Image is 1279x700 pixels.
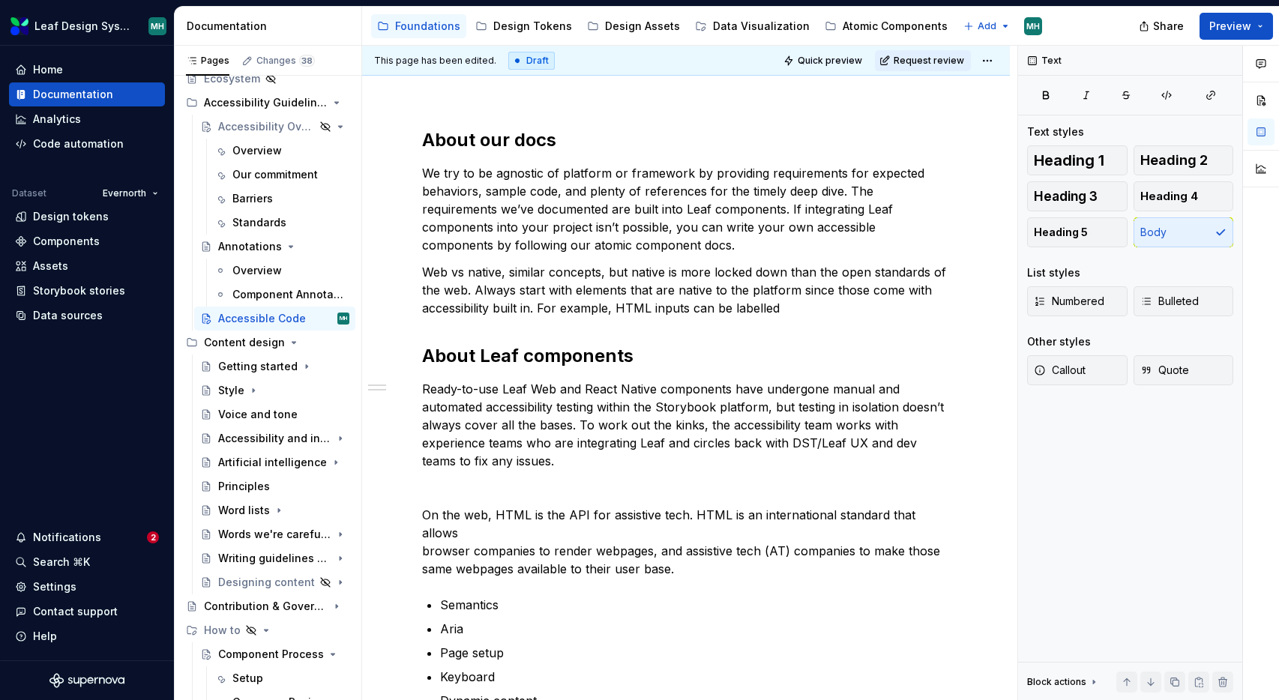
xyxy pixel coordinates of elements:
span: 2 [147,531,159,543]
div: Designing content [218,575,315,590]
div: Principles [218,479,270,494]
div: Content design [204,335,285,350]
a: Writing guidelines by channel [194,546,355,570]
div: Code automation [33,136,124,151]
p: Aria [440,620,950,638]
div: Assets [33,259,68,274]
a: Design Assets [581,14,686,38]
button: Quote [1134,355,1234,385]
span: Numbered [1034,294,1104,309]
div: Design tokens [33,209,109,224]
a: Component Annotations [208,283,355,307]
a: Overview [208,259,355,283]
div: Standards [232,215,286,230]
div: Data Visualization [713,19,810,34]
div: Help [33,629,57,644]
span: 38 [299,55,315,67]
span: This page has been edited. [374,55,496,67]
div: Foundations [395,19,460,34]
div: Accessible Code [218,311,306,326]
button: Preview [1200,13,1273,40]
span: Add [978,20,996,32]
p: Semantics [440,596,950,614]
div: Settings [33,579,76,594]
div: Design Tokens [493,19,572,34]
p: Page setup [440,644,950,662]
span: Bulleted [1140,294,1199,309]
a: Words we're careful with [194,522,355,546]
a: Assets [9,254,165,278]
div: Documentation [33,87,113,102]
a: Components [9,229,165,253]
span: Callout [1034,363,1086,378]
div: Atomic Components [843,19,948,34]
img: 6e787e26-f4c0-4230-8924-624fe4a2d214.png [10,17,28,35]
div: Documentation [187,19,355,34]
div: Accessibility Guidelines [180,91,355,115]
a: Analytics [9,107,165,131]
a: Getting started [194,354,355,378]
span: Heading 4 [1140,189,1198,204]
a: Designing content [194,570,355,594]
span: Quote [1140,363,1189,378]
a: Settings [9,575,165,599]
div: Dataset [12,187,46,199]
p: On the web, HTML is the API for assistive tech. HTML is an international standard that allows bro... [422,506,950,578]
div: Overview [232,143,282,158]
div: Accessibility and inclusion [218,431,331,446]
a: Setup [208,666,355,690]
div: Setup [232,671,263,686]
a: Barriers [208,187,355,211]
div: Word lists [218,503,270,518]
a: Contribution & Governance [180,594,355,618]
span: Heading 2 [1140,153,1208,168]
div: Other styles [1027,334,1091,349]
button: Request review [875,50,971,71]
div: Pages [186,55,229,67]
div: Leaf Design System [34,19,130,34]
a: Artificial intelligence [194,450,355,474]
div: Notifications [33,530,101,545]
div: Analytics [33,112,81,127]
a: Annotations [194,235,355,259]
button: Heading 1 [1027,145,1128,175]
button: Bulleted [1134,286,1234,316]
div: Accessibility Overview [218,119,315,134]
button: Help [9,624,165,648]
button: Callout [1027,355,1128,385]
button: Add [959,16,1015,37]
div: List styles [1027,265,1080,280]
a: Voice and tone [194,402,355,426]
h2: About our docs [422,128,950,152]
button: Evernorth [96,183,165,204]
span: Preview [1209,19,1251,34]
button: Heading 4 [1134,181,1234,211]
p: We try to be agnostic of platform or framework by providing requirements for expected behaviors, ... [422,164,950,254]
button: Numbered [1027,286,1128,316]
p: Web vs native, similar concepts, but native is more locked down than the open standards of the we... [422,263,950,317]
a: Accessibility and inclusion [194,426,355,450]
a: Style [194,378,355,402]
span: Evernorth [103,187,146,199]
svg: Supernova Logo [49,673,124,688]
div: Storybook stories [33,283,125,298]
div: How to [204,623,241,638]
a: Molecular Patterns [957,14,1086,38]
button: Notifications2 [9,525,165,549]
p: Ready-to-use Leaf Web and React Native components have undergone manual and automated accessibili... [422,380,950,470]
button: Heading 2 [1134,145,1234,175]
div: Data sources [33,308,103,323]
div: Overview [232,263,282,278]
a: Data Visualization [689,14,816,38]
a: Component Process [194,642,355,666]
span: Share [1153,19,1184,34]
a: Foundations [371,14,466,38]
div: Style [218,383,244,398]
div: Words we're careful with [218,527,331,542]
div: Ecosystem [204,71,260,86]
div: Voice and tone [218,407,298,422]
div: Our commitment [232,167,318,182]
a: Principles [194,474,355,498]
span: Quick preview [798,55,862,67]
div: Content design [180,331,355,354]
